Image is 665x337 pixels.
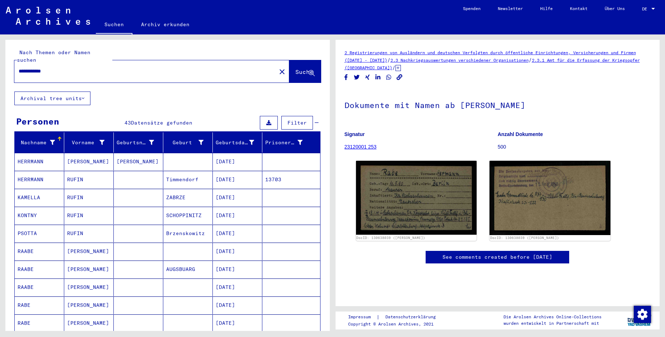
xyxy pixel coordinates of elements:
mat-cell: [PERSON_NAME] [64,314,114,332]
span: Datensätze gefunden [131,120,192,126]
b: Anzahl Dokumente [498,131,543,137]
mat-cell: [PERSON_NAME] [64,153,114,170]
img: yv_logo.png [626,311,653,329]
mat-cell: RUFIN [64,207,114,224]
mat-cell: [DATE] [213,207,262,224]
mat-label: Nach Themen oder Namen suchen [17,49,90,63]
div: Nachname [18,139,55,146]
mat-cell: HERRMANN [15,171,64,188]
button: Copy link [396,73,403,82]
a: Datenschutzerklärung [380,313,444,321]
div: Personen [16,115,59,128]
mat-cell: [DATE] [213,296,262,314]
a: DocID: 130638039 ([PERSON_NAME]) [356,236,425,240]
div: Prisoner # [265,139,303,146]
mat-cell: [DATE] [213,189,262,206]
mat-header-cell: Geburt‏ [163,132,213,153]
a: See comments created before [DATE] [442,253,552,261]
button: Share on Xing [364,73,371,82]
mat-cell: [DATE] [213,314,262,332]
mat-cell: SCHOPPINITZ [163,207,213,224]
div: Geburtsdatum [216,137,263,148]
div: Geburtsdatum [216,139,254,146]
mat-header-cell: Vorname [64,132,114,153]
button: Filter [281,116,313,130]
mat-cell: [PERSON_NAME] [64,243,114,260]
mat-cell: [DATE] [213,225,262,242]
div: Geburt‏ [166,137,212,148]
mat-cell: KAMELLA [15,189,64,206]
a: DocID: 130638039 ([PERSON_NAME]) [490,236,559,240]
a: 2 Registrierungen von Ausländern und deutschen Verfolgten durch öffentliche Einrichtungen, Versic... [345,50,636,63]
a: Archiv erkunden [132,16,198,33]
mat-cell: RABE [15,314,64,332]
mat-cell: [PERSON_NAME] [64,261,114,278]
mat-cell: Brzenskowitz [163,225,213,242]
mat-cell: RAABE [15,279,64,296]
button: Share on Twitter [353,73,361,82]
img: 001.jpg [356,161,477,234]
mat-cell: PSOTTA [15,225,64,242]
div: Prisoner # [265,137,312,148]
span: 43 [125,120,131,126]
span: / [392,64,395,71]
mat-cell: RUFIN [64,171,114,188]
div: | [348,313,444,321]
mat-header-cell: Nachname [15,132,64,153]
div: Vorname [67,139,104,146]
mat-cell: RUFIN [64,225,114,242]
img: Zustimmung ändern [634,306,651,323]
button: Archival tree units [14,92,90,105]
button: Suche [289,60,321,83]
mat-cell: [DATE] [213,261,262,278]
div: Vorname [67,137,113,148]
mat-cell: HERRMANN [15,153,64,170]
a: 2.3 Nachkriegsauswertungen verschiedener Organisationen [390,57,529,63]
p: wurden entwickelt in Partnerschaft mit [504,320,601,327]
mat-cell: [DATE] [213,279,262,296]
span: / [387,57,390,63]
span: Suche [295,68,313,75]
div: Nachname [18,137,64,148]
a: 23120001 253 [345,144,377,150]
b: Signatur [345,131,365,137]
mat-icon: close [278,67,286,76]
a: Suchen [96,16,132,34]
mat-cell: Timmendorf [163,171,213,188]
mat-cell: RABE [15,296,64,314]
span: / [529,57,532,63]
p: Copyright © Arolsen Archives, 2021 [348,321,444,327]
mat-cell: 13703 [262,171,320,188]
span: Filter [287,120,307,126]
div: Geburtsname [117,139,154,146]
mat-cell: [DATE] [213,171,262,188]
div: Geburt‏ [166,139,203,146]
a: Impressum [348,313,376,321]
mat-cell: RAABE [15,261,64,278]
p: 500 [498,143,651,151]
mat-cell: [DATE] [213,243,262,260]
mat-cell: KONTNY [15,207,64,224]
mat-cell: [PERSON_NAME] [114,153,163,170]
mat-header-cell: Geburtsname [114,132,163,153]
button: Share on WhatsApp [385,73,393,82]
div: Geburtsname [117,137,163,148]
mat-cell: ZABRZE [163,189,213,206]
mat-cell: [PERSON_NAME] [64,279,114,296]
button: Clear [275,64,289,79]
img: Arolsen_neg.svg [6,7,90,25]
p: Die Arolsen Archives Online-Collections [504,314,601,320]
mat-header-cell: Prisoner # [262,132,320,153]
button: Share on LinkedIn [374,73,382,82]
img: 002.jpg [490,161,610,235]
h1: Dokumente mit Namen ab [PERSON_NAME] [345,89,651,120]
button: Share on Facebook [342,73,350,82]
mat-cell: [DATE] [213,153,262,170]
span: DE [642,6,650,11]
mat-header-cell: Geburtsdatum [213,132,262,153]
mat-cell: RUFIN [64,189,114,206]
mat-cell: [PERSON_NAME] [64,296,114,314]
mat-cell: AUGSBUARG [163,261,213,278]
mat-cell: RAABE [15,243,64,260]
